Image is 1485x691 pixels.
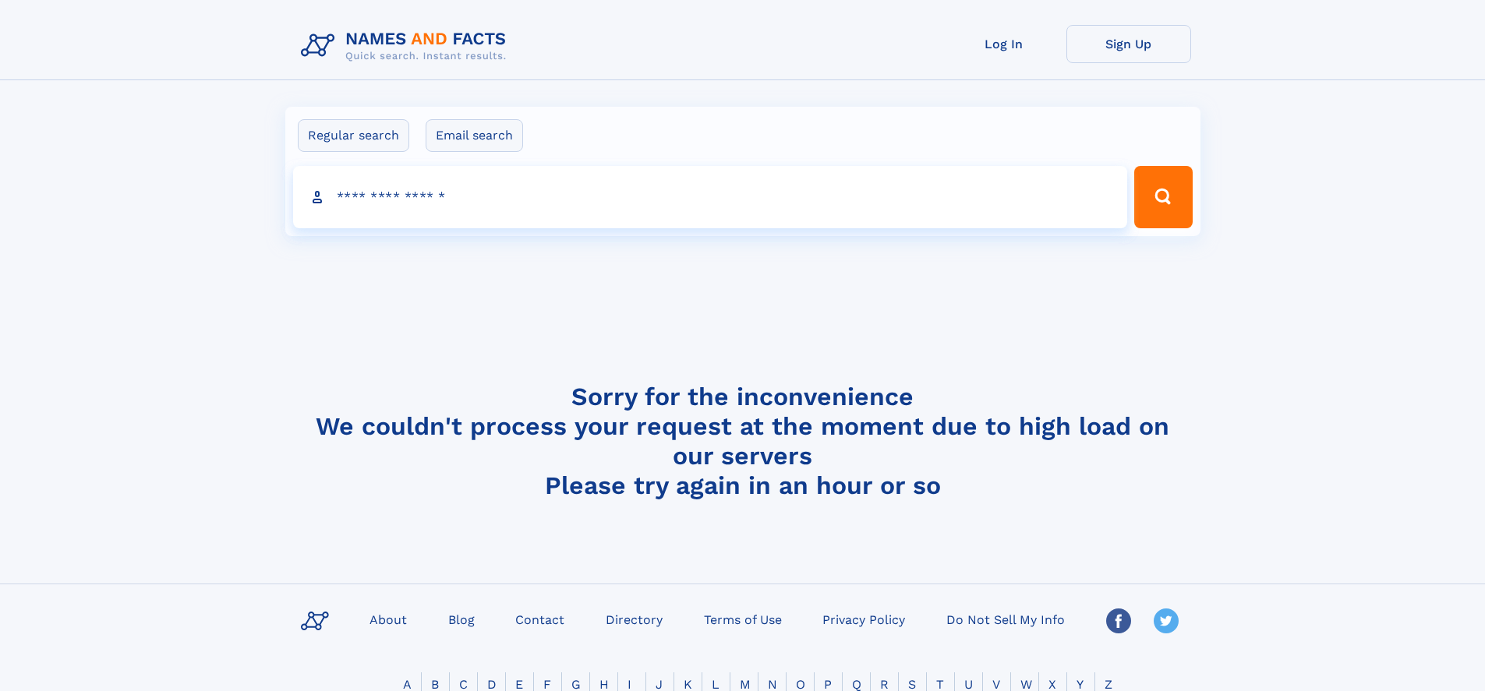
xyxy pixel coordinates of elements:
a: Log In [942,25,1066,63]
input: search input [293,166,1128,228]
a: Blog [442,608,481,630]
label: Regular search [298,119,409,152]
a: Do Not Sell My Info [940,608,1071,630]
img: Twitter [1154,608,1179,633]
a: Directory [599,608,669,630]
a: Contact [509,608,571,630]
a: Sign Up [1066,25,1191,63]
h4: Sorry for the inconvenience We couldn't process your request at the moment due to high load on ou... [295,382,1191,500]
a: About [363,608,413,630]
a: Terms of Use [698,608,788,630]
img: Logo Names and Facts [295,25,519,67]
button: Search Button [1134,166,1192,228]
label: Email search [426,119,523,152]
img: Facebook [1106,608,1131,633]
a: Privacy Policy [816,608,911,630]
